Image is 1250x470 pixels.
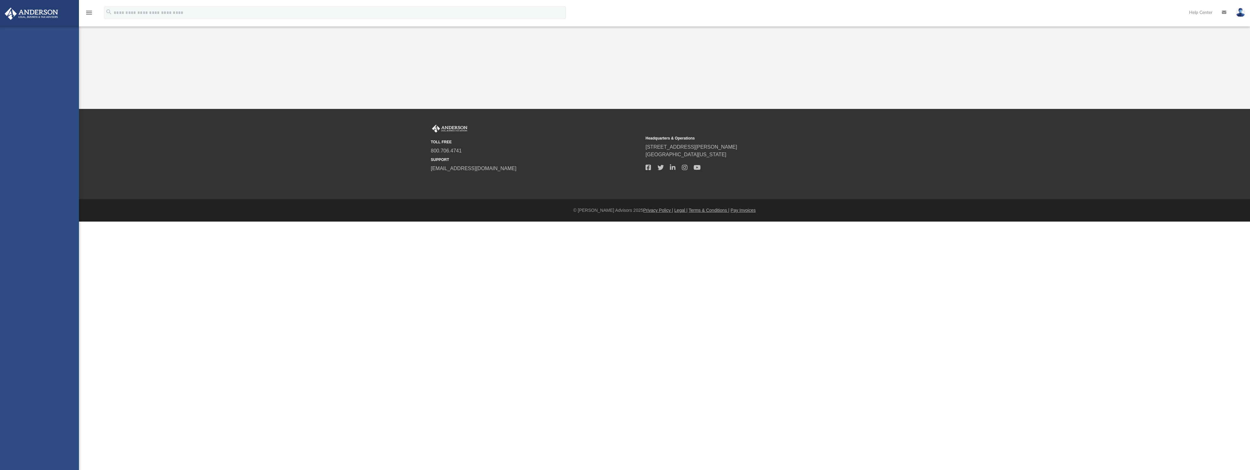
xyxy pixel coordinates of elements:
[431,148,462,153] a: 800.706.4741
[646,135,856,141] small: Headquarters & Operations
[3,8,60,20] img: Anderson Advisors Platinum Portal
[431,157,641,163] small: SUPPORT
[730,208,755,213] a: Pay Invoices
[431,125,469,133] img: Anderson Advisors Platinum Portal
[79,207,1250,214] div: © [PERSON_NAME] Advisors 2025
[85,9,93,16] i: menu
[674,208,688,213] a: Legal |
[431,166,516,171] a: [EMAIL_ADDRESS][DOMAIN_NAME]
[431,139,641,145] small: TOLL FREE
[643,208,673,213] a: Privacy Policy |
[646,152,726,157] a: [GEOGRAPHIC_DATA][US_STATE]
[105,9,112,15] i: search
[1236,8,1245,17] img: User Pic
[85,12,93,16] a: menu
[646,144,737,150] a: [STREET_ADDRESS][PERSON_NAME]
[689,208,730,213] a: Terms & Conditions |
